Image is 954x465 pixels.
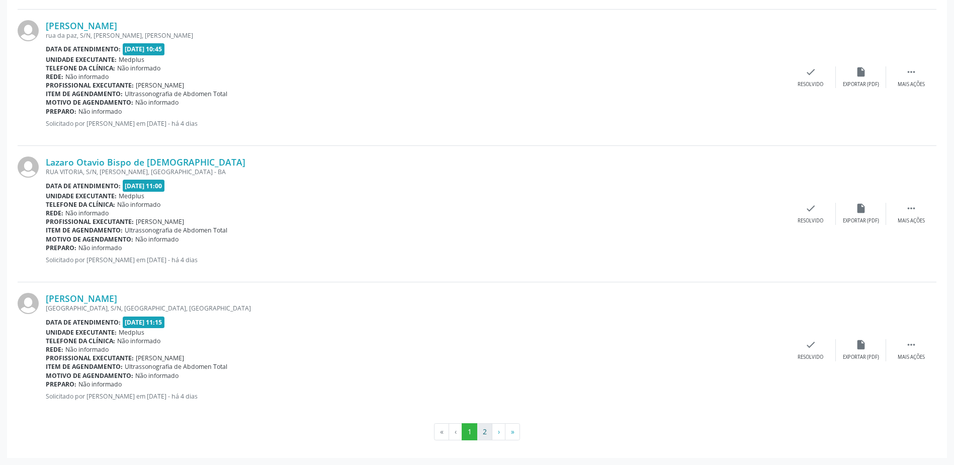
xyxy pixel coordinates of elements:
div: Exportar (PDF) [843,354,879,361]
span: Não informado [117,337,160,345]
span: Não informado [65,72,109,81]
i:  [906,203,917,214]
a: [PERSON_NAME] [46,20,117,31]
span: Não informado [135,371,179,380]
div: RUA VITORIA, S/N, [PERSON_NAME], [GEOGRAPHIC_DATA] - BA [46,168,786,176]
span: Não informado [78,380,122,389]
span: Ultrassonografia de Abdomen Total [125,90,227,98]
b: Preparo: [46,107,76,116]
b: Motivo de agendamento: [46,235,133,244]
i:  [906,339,917,350]
span: [DATE] 11:00 [123,180,165,191]
div: Resolvido [798,217,823,224]
span: Não informado [78,107,122,116]
b: Motivo de agendamento: [46,371,133,380]
a: Lazaro Otavio Bispo de [DEMOGRAPHIC_DATA] [46,157,245,168]
b: Rede: [46,345,63,354]
span: [PERSON_NAME] [136,354,184,362]
i: insert_drive_file [855,339,866,350]
i: insert_drive_file [855,203,866,214]
b: Profissional executante: [46,81,134,90]
ul: Pagination [18,423,936,440]
button: Go to next page [492,423,505,440]
button: Go to page 1 [462,423,477,440]
b: Data de atendimento: [46,318,121,327]
img: img [18,20,39,41]
b: Telefone da clínica: [46,64,115,72]
div: Mais ações [898,354,925,361]
span: [DATE] 10:45 [123,43,165,55]
span: Não informado [65,345,109,354]
b: Rede: [46,209,63,217]
div: Mais ações [898,217,925,224]
span: Não informado [117,200,160,209]
button: Go to page 2 [477,423,492,440]
b: Item de agendamento: [46,90,123,98]
span: Ultrassonografia de Abdomen Total [125,226,227,235]
img: img [18,293,39,314]
i:  [906,66,917,77]
p: Solicitado por [PERSON_NAME] em [DATE] - há 4 dias [46,256,786,264]
button: Go to last page [505,423,520,440]
i: check [805,66,816,77]
span: Ultrassonografia de Abdomen Total [125,362,227,371]
b: Unidade executante: [46,192,117,200]
b: Data de atendimento: [46,45,121,53]
div: [GEOGRAPHIC_DATA], S/N, [GEOGRAPHIC_DATA], [GEOGRAPHIC_DATA] [46,304,786,313]
a: [PERSON_NAME] [46,293,117,304]
img: img [18,157,39,178]
span: Medplus [119,328,144,337]
span: [DATE] 11:15 [123,317,165,328]
div: Mais ações [898,81,925,88]
b: Item de agendamento: [46,362,123,371]
p: Solicitado por [PERSON_NAME] em [DATE] - há 4 dias [46,392,786,401]
span: [PERSON_NAME] [136,81,184,90]
b: Item de agendamento: [46,226,123,235]
i: check [805,203,816,214]
b: Data de atendimento: [46,182,121,190]
div: Resolvido [798,81,823,88]
b: Preparo: [46,244,76,252]
span: Medplus [119,192,144,200]
b: Profissional executante: [46,354,134,362]
b: Rede: [46,72,63,81]
div: rua da paz, S/N, [PERSON_NAME], [PERSON_NAME] [46,31,786,40]
i: insert_drive_file [855,66,866,77]
span: Não informado [135,98,179,107]
i: check [805,339,816,350]
b: Unidade executante: [46,55,117,64]
b: Unidade executante: [46,328,117,337]
span: Não informado [135,235,179,244]
b: Profissional executante: [46,217,134,226]
div: Exportar (PDF) [843,81,879,88]
span: [PERSON_NAME] [136,217,184,226]
b: Motivo de agendamento: [46,98,133,107]
div: Exportar (PDF) [843,217,879,224]
span: Medplus [119,55,144,64]
span: Não informado [65,209,109,217]
span: Não informado [117,64,160,72]
span: Não informado [78,244,122,252]
b: Telefone da clínica: [46,200,115,209]
b: Preparo: [46,380,76,389]
b: Telefone da clínica: [46,337,115,345]
p: Solicitado por [PERSON_NAME] em [DATE] - há 4 dias [46,119,786,128]
div: Resolvido [798,354,823,361]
